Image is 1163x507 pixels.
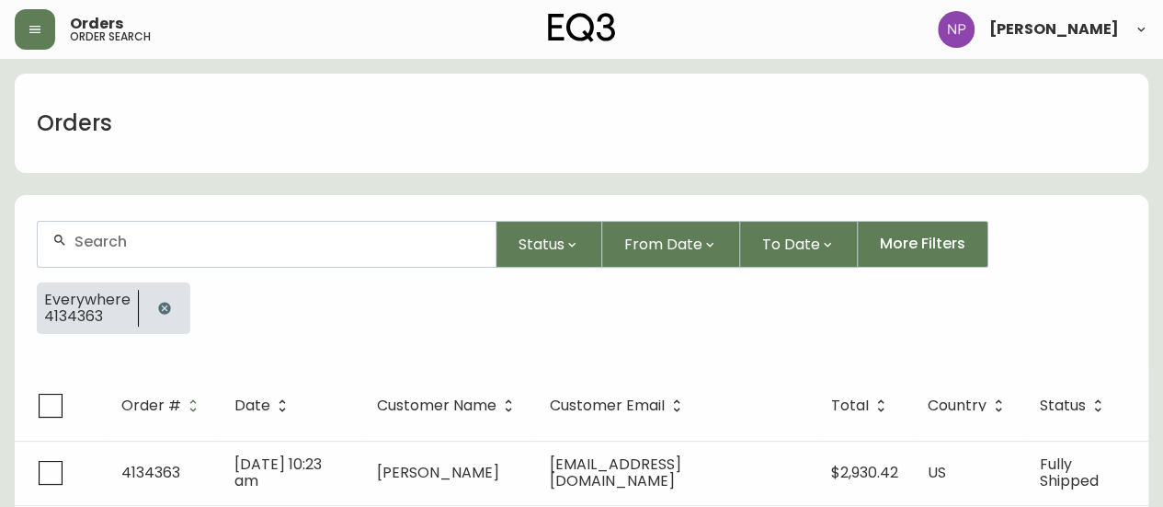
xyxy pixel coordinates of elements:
span: Orders [70,17,123,31]
span: Fully Shipped [1040,454,1099,491]
button: Status [496,221,602,268]
h5: order search [70,31,151,42]
span: [DATE] 10:23 am [234,454,322,491]
span: Order # [121,400,181,411]
span: [EMAIL_ADDRESS][DOMAIN_NAME] [550,454,681,491]
h1: Orders [37,108,112,139]
span: $2,930.42 [831,462,898,483]
span: Country [928,398,1010,414]
span: Date [234,400,270,411]
span: Order # [121,398,205,414]
span: Date [234,398,294,414]
span: [PERSON_NAME] [377,462,499,483]
img: 50f1e64a3f95c89b5c5247455825f96f [938,11,975,48]
span: From Date [624,233,702,256]
button: More Filters [858,221,988,268]
span: 4134363 [44,308,131,325]
span: Country [928,400,986,411]
img: logo [548,13,616,42]
span: Status [1040,398,1110,414]
button: To Date [740,221,858,268]
span: To Date [762,233,820,256]
span: Status [1040,400,1086,411]
span: Total [831,400,869,411]
span: Total [831,398,893,414]
span: Customer Email [550,400,665,411]
span: Customer Name [377,398,520,414]
span: Customer Name [377,400,496,411]
input: Search [74,233,481,250]
span: [PERSON_NAME] [989,22,1119,37]
span: More Filters [880,234,965,254]
span: US [928,462,946,483]
span: Status [519,233,564,256]
button: From Date [602,221,740,268]
span: Everywhere [44,292,131,308]
span: 4134363 [121,462,180,483]
span: Customer Email [550,398,689,414]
